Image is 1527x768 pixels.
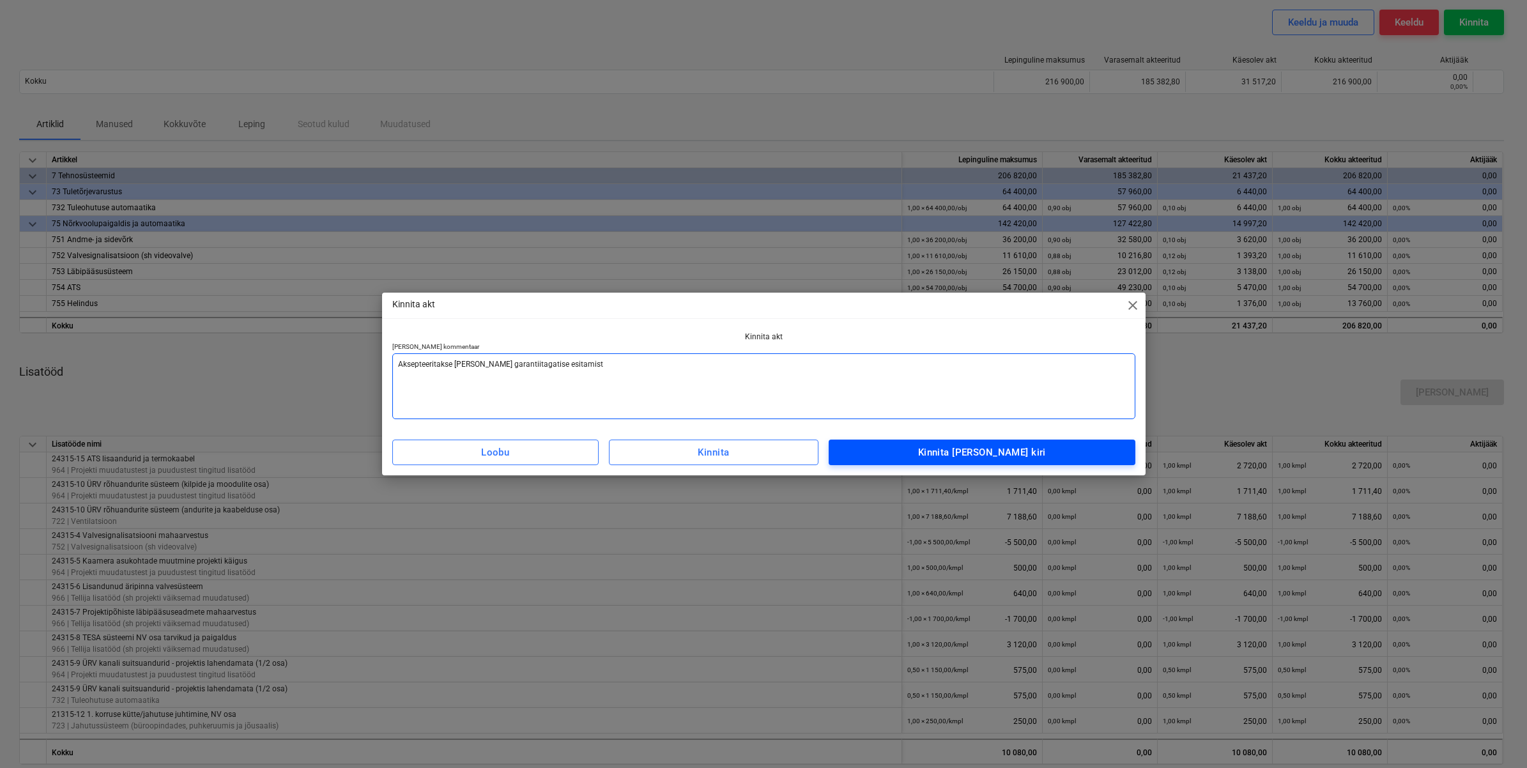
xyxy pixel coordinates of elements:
[392,298,435,311] p: Kinnita akt
[829,440,1135,465] button: Kinnita [PERSON_NAME] kiri
[392,342,1135,353] p: [PERSON_NAME] kommentaar
[392,332,1135,342] p: Kinnita akt
[392,440,599,465] button: Loobu
[1125,298,1140,313] span: close
[481,444,509,461] div: Loobu
[392,353,1135,419] textarea: Aksepteeritakse [PERSON_NAME] garantiitagatise esitamist
[918,444,1046,461] div: Kinnita [PERSON_NAME] kiri
[1463,707,1527,768] iframe: Chat Widget
[698,444,729,461] div: Kinnita
[609,440,818,465] button: Kinnita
